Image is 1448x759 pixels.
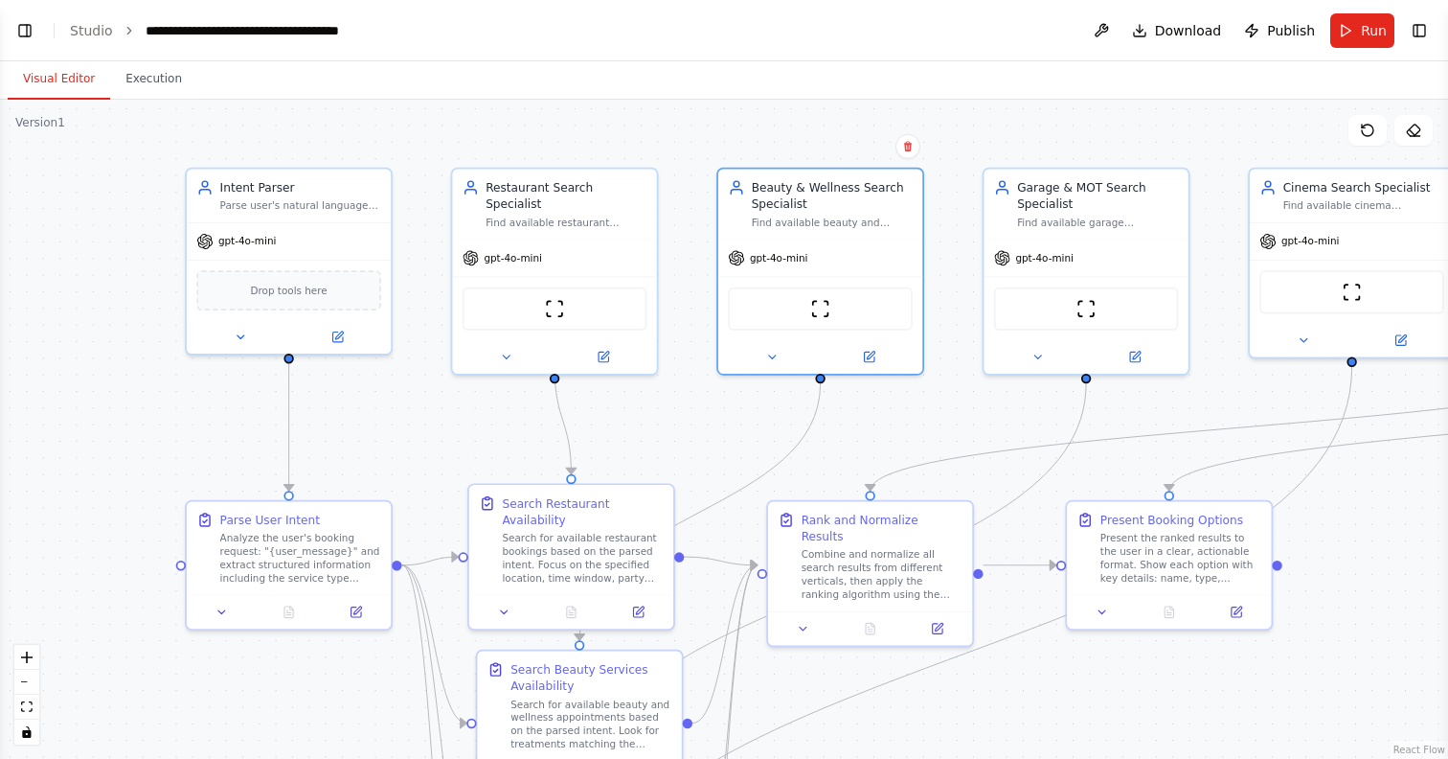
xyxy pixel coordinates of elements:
button: Show left sidebar [11,17,38,44]
div: Parse user's natural language booking requests into structured intent with location, time prefere... [220,199,381,213]
button: Visual Editor [8,59,110,100]
button: No output available [835,619,905,639]
img: ScrapeWebsiteTool [1076,299,1097,319]
g: Edge from 9e9767d0-80b2-45b9-b8db-64441d42966e to be520188-e1ac-4d3e-b02d-ef006d8f67d1 [684,548,757,573]
button: Publish [1236,13,1323,48]
div: Search for available restaurant bookings based on the parsed intent. Focus on the specified locat... [502,532,663,586]
button: Execution [110,59,197,100]
div: Present Booking Options [1100,512,1243,528]
div: Garage & MOT Search Specialist [1017,179,1178,213]
div: Restaurant Search SpecialistFind available restaurant bookings matching the user's requirements b... [451,168,659,376]
div: Find available restaurant bookings matching the user's requirements by searching restaurant booki... [486,216,646,229]
img: ScrapeWebsiteTool [545,299,565,319]
span: Drop tools here [250,283,327,299]
g: Edge from a976e3bb-5d79-4ea8-af48-24fe9852f51f to be05c348-3d67-4aed-8349-74a44d4e8117 [281,363,297,491]
div: Search Restaurant Availability [502,495,663,529]
a: Studio [70,23,113,38]
button: No output available [254,602,324,622]
div: Beauty & Wellness Search SpecialistFind available beauty and wellness appointments (massage, nail... [716,168,924,376]
div: Restaurant Search Specialist [486,179,646,213]
div: Beauty & Wellness Search Specialist [752,179,913,213]
button: Open in side panel [909,619,966,639]
button: Open in side panel [1088,347,1182,367]
div: Intent Parser [220,179,381,195]
img: ScrapeWebsiteTool [1342,283,1362,303]
div: Version 1 [15,115,65,130]
g: Edge from be520188-e1ac-4d3e-b02d-ef006d8f67d1 to 91fec66a-7052-4766-b62f-64cbc0010539 [984,557,1056,573]
span: Run [1361,21,1387,40]
div: Parse User IntentAnalyze the user's booking request: "{user_message}" and extract structured info... [185,500,393,631]
span: gpt-4o-mini [1281,235,1340,248]
div: Present Booking OptionsPresent the ranked results to the user in a clear, actionable format. Show... [1065,500,1273,631]
div: Garage & MOT Search SpecialistFind available garage appointments for MOT tests, servicing, and re... [983,168,1190,376]
g: Edge from af511c05-391a-416d-aaab-74d2236f6f4b to 9e9767d0-80b2-45b9-b8db-64441d42966e [546,367,579,474]
button: zoom out [14,670,39,695]
div: Rank and Normalize Results [802,512,962,545]
div: React Flow controls [14,645,39,745]
span: gpt-4o-mini [484,251,542,264]
button: Open in side panel [328,602,385,622]
div: Find available cinema showtimes and tickets for {location} and {datetime_window}, including movie... [1283,199,1444,213]
button: Run [1330,13,1394,48]
button: Open in side panel [556,347,650,367]
button: Show right sidebar [1406,17,1433,44]
button: Open in side panel [290,327,384,347]
div: Search Restaurant AvailabilitySearch for available restaurant bookings based on the parsed intent... [467,483,675,630]
button: No output available [1134,602,1204,622]
g: Edge from be05c348-3d67-4aed-8349-74a44d4e8117 to 9e9767d0-80b2-45b9-b8db-64441d42966e [402,548,459,573]
div: Search for available beauty and wellness appointments based on the parsed intent. Look for treatm... [510,698,671,751]
div: Search Beauty Services Availability [510,661,671,695]
button: Open in side panel [610,602,667,622]
button: Open in side panel [822,347,916,367]
button: toggle interactivity [14,720,39,745]
nav: breadcrumb [70,21,361,40]
div: Present the ranked results to the user in a clear, actionable format. Show each option with key d... [1100,532,1261,586]
button: fit view [14,695,39,720]
div: Combine and normalize all search results from different verticals, then apply the ranking algorit... [802,548,962,602]
div: Find available garage appointments for MOT tests, servicing, and repairs in {location} for {datet... [1017,216,1178,229]
img: ScrapeWebsiteTool [810,299,830,319]
div: Cinema Search Specialist [1283,179,1444,195]
div: Find available beauty and wellness appointments (massage, nails, hair, spa treatments) matching t... [752,216,913,229]
button: zoom in [14,645,39,670]
span: gpt-4o-mini [218,235,277,248]
div: Analyze the user's booking request: "{user_message}" and extract structured information including... [220,532,381,586]
div: Parse User Intent [220,512,320,528]
button: Open in side panel [1208,602,1265,622]
span: gpt-4o-mini [750,251,808,264]
span: Download [1155,21,1222,40]
span: Publish [1267,21,1315,40]
button: No output available [536,602,606,622]
g: Edge from 5da428fd-ebcd-4c10-8598-31bcde5b2902 to be520188-e1ac-4d3e-b02d-ef006d8f67d1 [692,557,758,731]
div: Rank and Normalize ResultsCombine and normalize all search results from different verticals, then... [766,500,974,647]
g: Edge from aa55b738-c9bb-4880-b4e1-2b7ed3cff1db to 5da428fd-ebcd-4c10-8598-31bcde5b2902 [571,383,828,640]
button: Open in side panel [1353,331,1447,351]
g: Edge from be05c348-3d67-4aed-8349-74a44d4e8117 to 5da428fd-ebcd-4c10-8598-31bcde5b2902 [402,557,467,731]
button: Delete node [895,134,920,159]
button: Download [1124,13,1230,48]
span: gpt-4o-mini [1015,251,1074,264]
a: React Flow attribution [1393,745,1445,755]
div: Intent ParserParse user's natural language booking requests into structured intent with location,... [185,168,393,356]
